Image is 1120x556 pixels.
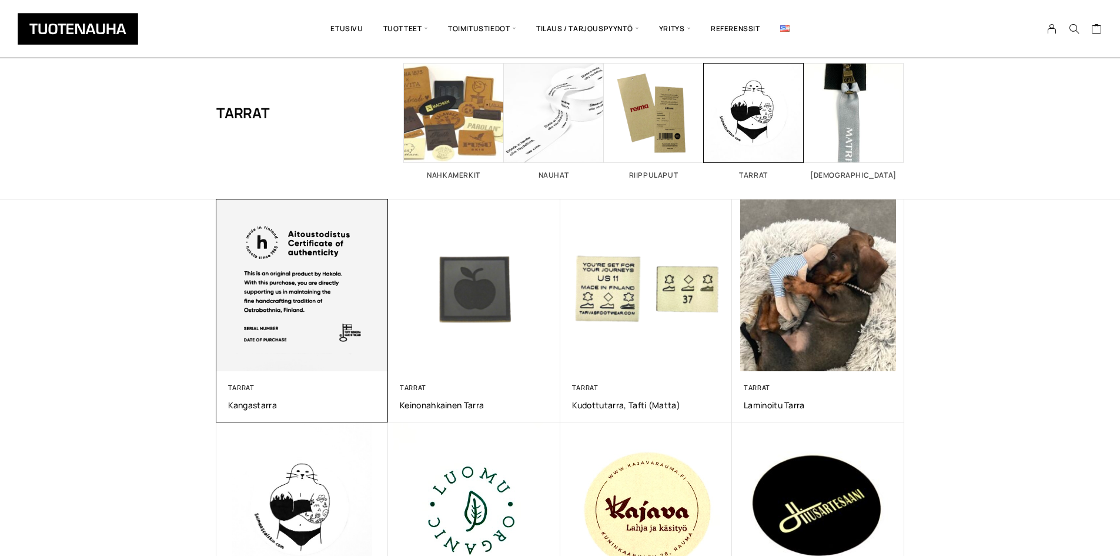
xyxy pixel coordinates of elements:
h2: Nahkamerkit [404,172,504,179]
a: Kudottutarra, tafti (matta) [572,399,721,411]
span: Yritys [649,9,701,49]
a: Visit product category Nahkamerkit [404,63,504,179]
a: Visit product category Riippulaput [604,63,704,179]
a: My Account [1041,24,1064,34]
a: Visit product category Vedin [804,63,904,179]
a: Tarrat [400,383,426,392]
span: Toimitustiedot [438,9,526,49]
a: Tarrat [744,383,770,392]
h2: [DEMOGRAPHIC_DATA] [804,172,904,179]
a: Visit product category Tarrat [704,63,804,179]
a: Etusivu [320,9,373,49]
img: English [780,25,790,32]
h1: Tarrat [216,63,270,163]
a: Keinonahkainen Tarra [400,399,549,411]
span: Tilaus / Tarjouspyyntö [526,9,649,49]
a: Cart [1091,23,1102,37]
button: Search [1063,24,1085,34]
a: Laminoitu Tarra [744,399,892,411]
h2: Tarrat [704,172,804,179]
a: Kangastarra [228,399,377,411]
a: Tarrat [228,383,255,392]
h2: Nauhat [504,172,604,179]
span: Tuotteet [373,9,438,49]
a: Visit product category Nauhat [504,63,604,179]
img: Tuotenauha Oy [18,13,138,45]
a: Referenssit [701,9,770,49]
a: Tarrat [572,383,599,392]
h2: Riippulaput [604,172,704,179]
